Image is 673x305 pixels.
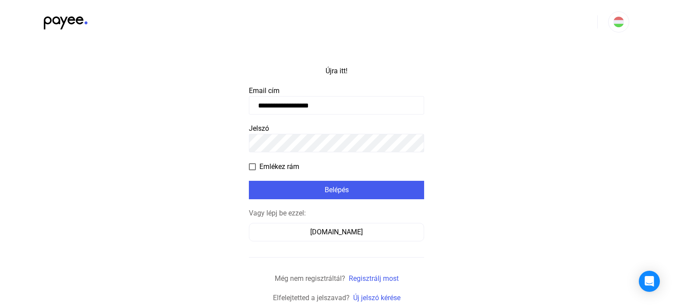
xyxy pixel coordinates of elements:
[275,274,345,283] font: Még nem regisztráltál?
[353,294,400,302] a: Új jelszó kérése
[326,67,347,75] font: Újra itt!
[249,228,424,236] a: [DOMAIN_NAME]
[273,294,350,302] font: Elfelejtetted a jelszavad?
[613,17,624,27] img: HU
[44,11,88,29] img: black-payee-blue-dot.svg
[249,209,306,217] font: Vagy lépj be ezzel:
[608,11,629,32] button: HU
[259,162,299,171] font: Emlékez rám
[249,223,424,241] button: [DOMAIN_NAME]
[249,86,280,95] font: Email cím
[349,274,399,283] a: Regisztrálj most
[249,124,269,133] font: Jelszó
[249,181,424,199] button: Belépés
[325,186,349,194] font: Belépés
[639,271,660,292] div: Intercom Messenger megnyitása
[310,228,363,236] font: [DOMAIN_NAME]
